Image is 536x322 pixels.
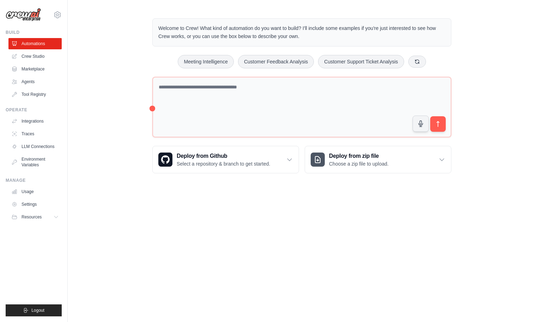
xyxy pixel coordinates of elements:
a: Tool Registry [8,89,62,100]
div: Build [6,30,62,35]
button: Customer Feedback Analysis [238,55,314,68]
a: Environment Variables [8,154,62,171]
span: Resources [22,214,42,220]
a: Traces [8,128,62,140]
div: Operate [6,107,62,113]
span: Logout [31,308,44,313]
img: Logo [6,8,41,21]
a: Crew Studio [8,51,62,62]
a: Agents [8,76,62,87]
p: Select a repository & branch to get started. [177,160,270,167]
h3: Deploy from zip file [329,152,389,160]
h3: Deploy from Github [177,152,270,160]
a: Integrations [8,116,62,127]
a: LLM Connections [8,141,62,152]
a: Usage [8,186,62,197]
button: Resources [8,211,62,223]
a: Marketplace [8,63,62,75]
p: Welcome to Crew! What kind of automation do you want to build? I'll include some examples if you'... [158,24,445,41]
a: Settings [8,199,62,210]
button: Meeting Intelligence [178,55,234,68]
div: Manage [6,178,62,183]
button: Logout [6,304,62,316]
p: Choose a zip file to upload. [329,160,389,167]
a: Automations [8,38,62,49]
button: Customer Support Ticket Analysis [318,55,404,68]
